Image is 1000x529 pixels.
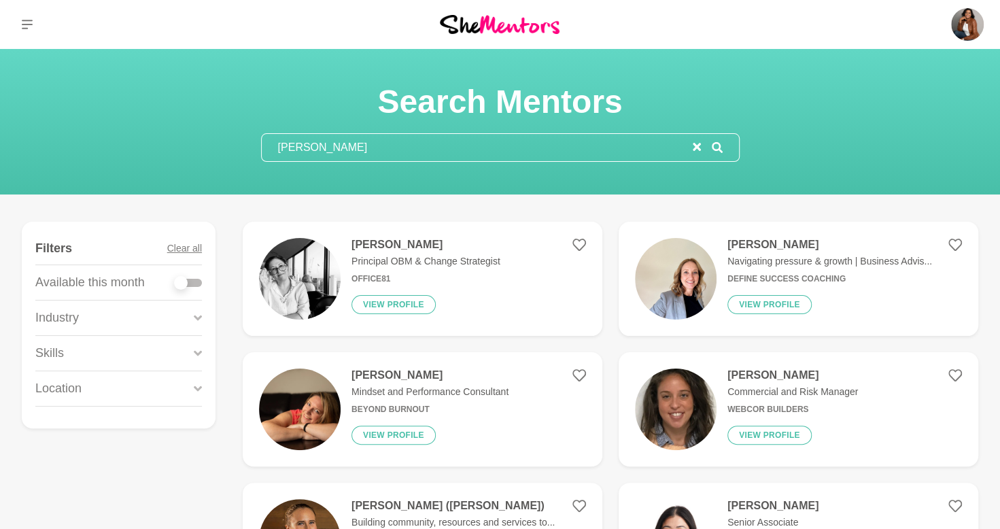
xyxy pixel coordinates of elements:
button: View profile [727,295,812,314]
img: 4eec38d89177ec50201c9b86d19ad92b613db66a-1000x667.jpg [259,369,341,450]
button: View profile [351,426,436,445]
p: Navigating pressure & growth | Business Advis... [727,254,932,269]
h4: [PERSON_NAME] [727,238,932,252]
img: Orine Silveira-McCuskey [951,8,984,41]
button: Clear all [167,233,202,264]
button: View profile [727,426,812,445]
a: [PERSON_NAME]Principal OBM & Change StrategistOffice81View profile [243,222,602,336]
h4: Filters [35,241,72,256]
a: [PERSON_NAME]Commercial and Risk ManagerWebcor BuildersView profile [619,352,978,466]
a: [PERSON_NAME]Navigating pressure & growth | Business Advis...Define Success CoachingView profile [619,222,978,336]
img: 45d9e54ab271db48d0b308b49c7b7039d667ebdb-4032x3024.jpg [635,238,717,320]
h6: Beyond Burnout [351,405,508,415]
h4: [PERSON_NAME] [351,238,500,252]
p: Mindset and Performance Consultant [351,385,508,399]
button: View profile [351,295,436,314]
p: Location [35,379,82,398]
p: Available this month [35,273,145,292]
h4: [PERSON_NAME] [727,499,818,513]
h6: Define Success Coaching [727,274,932,284]
input: Search mentors [262,134,693,161]
p: Industry [35,309,79,327]
h4: [PERSON_NAME] [727,369,858,382]
h4: [PERSON_NAME] ([PERSON_NAME]) [351,499,555,513]
h6: Office81 [351,274,500,284]
p: Commercial and Risk Manager [727,385,858,399]
h4: [PERSON_NAME] [351,369,508,382]
p: Principal OBM & Change Strategist [351,254,500,269]
p: Skills [35,344,64,362]
h6: Webcor Builders [727,405,858,415]
img: 3a69ed3fbbf56a10ad9cacabdecf44221bcecf72-621x621.png [635,369,717,450]
a: [PERSON_NAME]Mindset and Performance ConsultantBeyond BurnoutView profile [243,352,602,466]
h1: Search Mentors [261,82,740,122]
img: 567180e8d4009792790a9fabe08dcd344b53df93-3024x4032.jpg [259,238,341,320]
img: She Mentors Logo [440,15,559,33]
